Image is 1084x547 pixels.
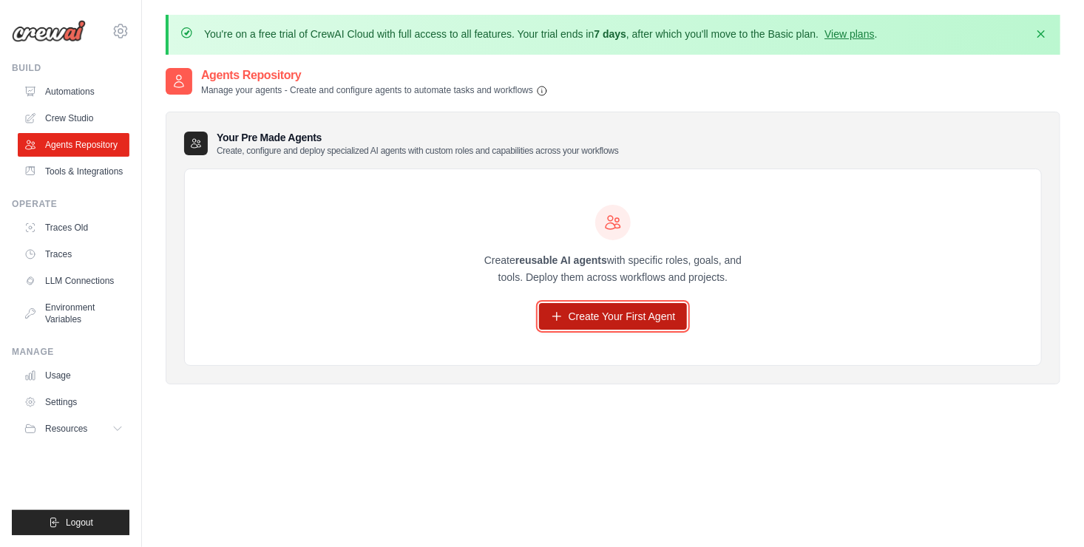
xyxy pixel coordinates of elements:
[18,133,129,157] a: Agents Repository
[217,130,619,157] h3: Your Pre Made Agents
[12,510,129,535] button: Logout
[824,28,874,40] a: View plans
[204,27,878,41] p: You're on a free trial of CrewAI Cloud with full access to all features. Your trial ends in , aft...
[18,80,129,103] a: Automations
[18,296,129,331] a: Environment Variables
[45,423,87,435] span: Resources
[201,67,548,84] h2: Agents Repository
[18,269,129,293] a: LLM Connections
[18,364,129,387] a: Usage
[594,28,626,40] strong: 7 days
[12,346,129,358] div: Manage
[18,417,129,441] button: Resources
[12,198,129,210] div: Operate
[539,303,688,330] a: Create Your First Agent
[18,216,129,239] a: Traces Old
[18,242,129,266] a: Traces
[217,145,619,157] p: Create, configure and deploy specialized AI agents with custom roles and capabilities across your...
[12,62,129,74] div: Build
[18,160,129,183] a: Tools & Integrations
[12,20,86,42] img: Logo
[471,252,755,286] p: Create with specific roles, goals, and tools. Deploy them across workflows and projects.
[18,106,129,130] a: Crew Studio
[201,84,548,97] p: Manage your agents - Create and configure agents to automate tasks and workflows
[66,517,93,529] span: Logout
[515,254,607,266] strong: reusable AI agents
[18,390,129,414] a: Settings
